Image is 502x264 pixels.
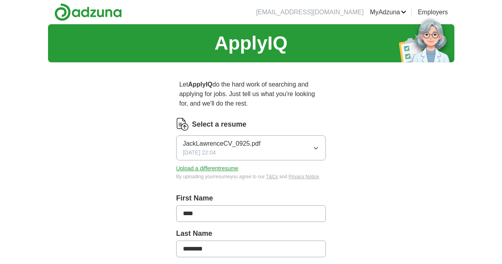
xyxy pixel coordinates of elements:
[418,8,448,17] a: Employers
[192,119,246,130] label: Select a resume
[176,173,326,180] div: By uploading your resume you agree to our and .
[370,8,406,17] a: MyAdzuna
[289,174,319,179] a: Privacy Notice
[176,135,326,160] button: JackLawrenceCV_0925.pdf[DATE] 22:04
[176,228,326,239] label: Last Name
[214,29,287,58] h1: ApplyIQ
[176,118,189,131] img: CV Icon
[176,164,238,173] button: Upload a differentresume
[188,81,212,88] strong: ApplyIQ
[183,139,261,148] span: JackLawrenceCV_0925.pdf
[176,193,326,204] label: First Name
[183,148,216,157] span: [DATE] 22:04
[54,3,122,21] img: Adzuna logo
[266,174,278,179] a: T&Cs
[256,8,364,17] li: [EMAIL_ADDRESS][DOMAIN_NAME]
[176,77,326,112] p: Let do the hard work of searching and applying for jobs. Just tell us what you're looking for, an...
